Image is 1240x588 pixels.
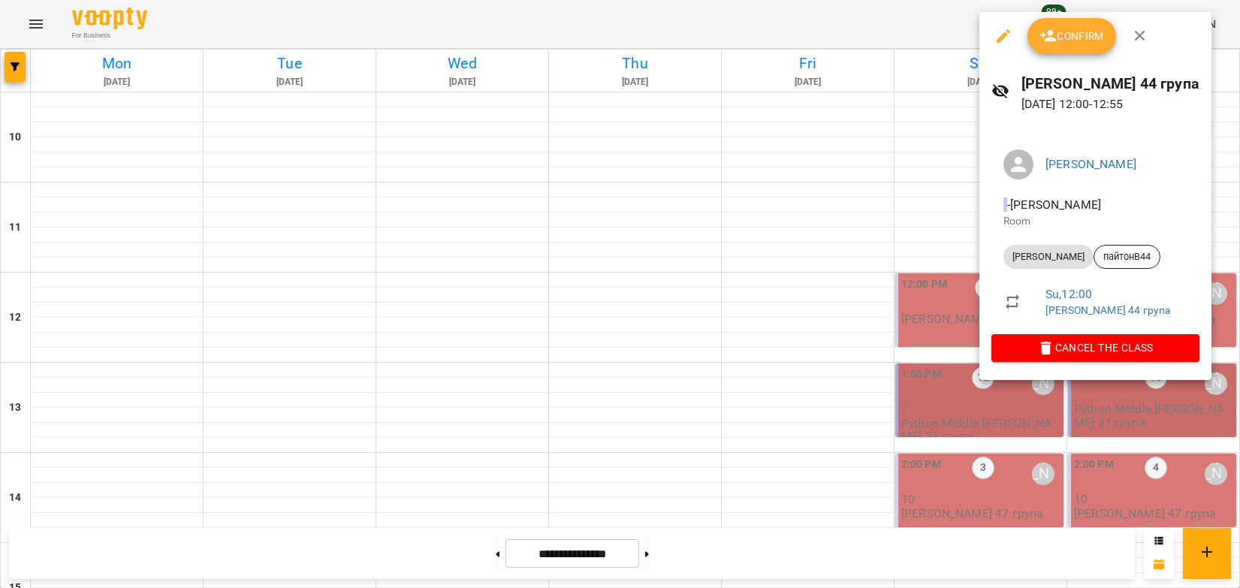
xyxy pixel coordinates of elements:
[1021,95,1199,113] p: [DATE] 12:00 - 12:55
[1094,245,1160,269] div: пайтонВ44
[1094,250,1160,264] span: пайтонВ44
[1045,287,1092,301] a: Su , 12:00
[1003,250,1094,264] span: [PERSON_NAME]
[1027,18,1116,54] button: Confirm
[1021,72,1199,95] h6: [PERSON_NAME] 44 група
[1045,157,1136,171] a: [PERSON_NAME]
[1003,214,1187,229] p: Room
[991,334,1199,361] button: Cancel the class
[1045,304,1170,316] a: [PERSON_NAME] 44 група
[1039,27,1104,45] span: Confirm
[1003,339,1187,357] span: Cancel the class
[1003,198,1104,212] span: - [PERSON_NAME]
